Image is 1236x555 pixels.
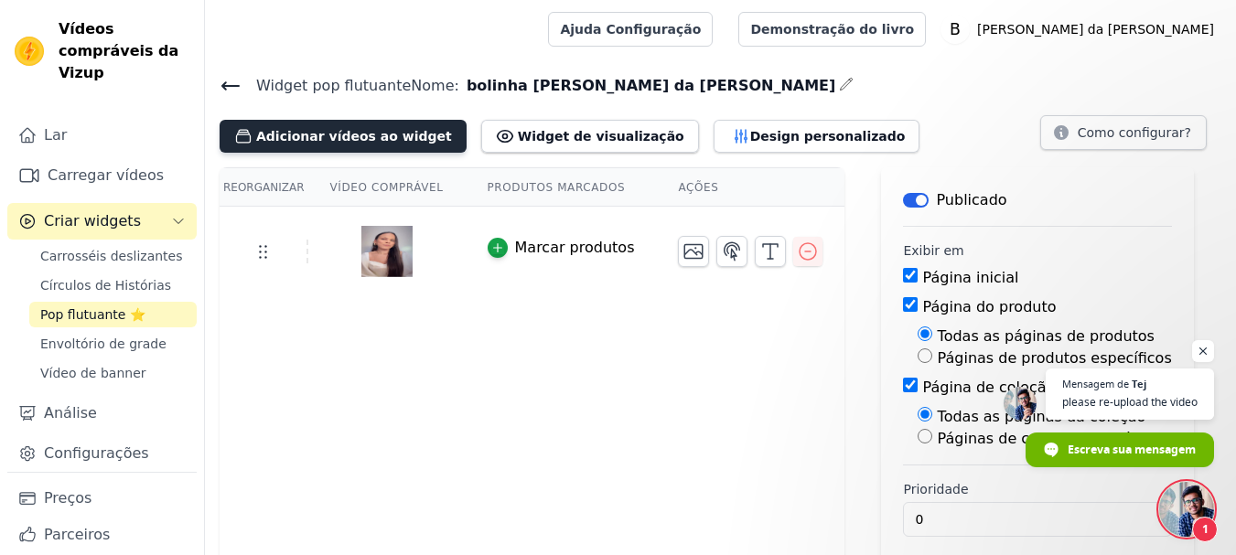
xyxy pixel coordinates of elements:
font: Design personalizado [750,129,906,144]
font: Vídeo de banner [40,366,146,380]
font: bolinha [PERSON_NAME] da [PERSON_NAME] [467,77,835,94]
font: Vídeo comprável [330,181,444,194]
a: Carrosséis deslizantes [29,243,197,269]
font: Carregar vídeos [48,166,164,184]
font: Configurações [44,444,149,462]
span: Tej [1132,379,1146,389]
a: Bate-papo aberto [1159,482,1214,537]
font: Adicionar vídeos ao widget [256,129,452,144]
font: Exibir em [903,243,963,258]
a: Análise [7,395,197,432]
a: Carregar vídeos [7,157,197,194]
font: Widget de visualização [518,129,684,144]
button: Como configurar? [1040,115,1207,150]
a: Vídeo de banner [29,360,197,386]
font: Carrosséis deslizantes [40,249,182,263]
font: Ações [678,181,718,194]
a: Configurações [7,435,197,472]
span: Mensagem de [1062,379,1129,389]
button: Design personalizado [714,120,920,153]
font: Página de coleção [923,379,1056,396]
font: Análise [44,404,97,422]
button: Widget de visualização [481,120,699,153]
a: Preços [7,480,197,517]
a: Ajuda Configuração [548,12,713,47]
span: 1 [1192,517,1218,542]
font: Páginas de produtos específicos [938,349,1172,367]
font: Ajuda Configuração [560,22,701,37]
font: Todas as páginas de produtos [938,327,1155,345]
font: Lar [44,126,67,144]
font: Envoltório de grade [40,336,167,351]
font: Círculos de Histórias [40,278,171,293]
img: Visualizar [15,37,44,66]
a: Demonstração do livro [738,12,926,47]
a: Círculos de Histórias [29,272,197,298]
button: Adicionar vídeos ao widget [220,120,467,153]
font: Página do produto [923,298,1057,315]
font: Todas as páginas da coleção [938,408,1146,425]
font: Demonstração do livro [750,22,914,37]
font: Páginas de coleção específicas [938,430,1164,447]
font: Parceiros [44,526,110,543]
a: Lar [7,117,197,154]
font: Marcar produtos [515,239,635,256]
a: Pop flutuante ⭐ [29,302,197,327]
font: Vídeos compráveis ​​da Vizup [59,20,178,81]
font: Criar widgets [44,212,141,229]
a: Envoltório de grade [29,331,197,357]
font: Pop flutuante ⭐ [40,307,145,322]
button: Marcar produtos [488,237,635,259]
a: Parceiros [7,517,197,553]
font: Nome: [411,77,459,94]
button: B [PERSON_NAME] da [PERSON_NAME] [940,13,1221,46]
font: Widget pop flutuante [256,77,411,94]
img: vizup-images-2585.png [361,208,413,295]
font: Reorganizar [223,181,305,194]
font: Produtos marcados [488,181,626,194]
span: Escreva sua mensagem [1068,433,1196,465]
font: Como configurar? [1078,125,1191,140]
button: Criar widgets [7,203,197,240]
font: [PERSON_NAME] da [PERSON_NAME] [977,22,1214,37]
font: Prioridade [903,482,968,496]
button: Alterar miniatura [678,236,709,267]
font: Página inicial [923,269,1019,286]
span: please re-upload the video [1062,393,1198,411]
font: Preços [44,489,91,507]
text: B [950,20,961,38]
div: Editar nome [839,73,854,98]
font: Publicado [936,191,1006,208]
a: Como configurar? [1040,128,1207,145]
